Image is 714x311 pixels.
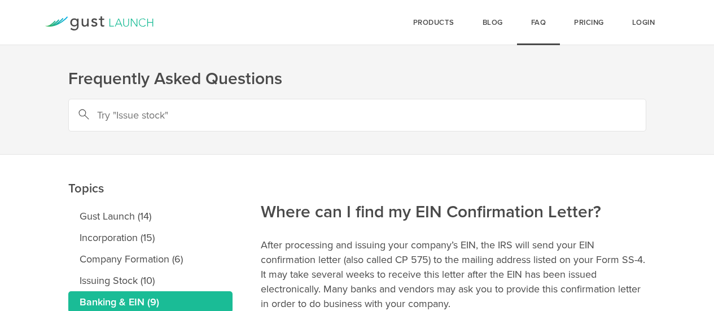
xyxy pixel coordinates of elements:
[68,205,233,227] a: Gust Launch (14)
[68,227,233,248] a: Incorporation (15)
[68,270,233,291] a: Issuing Stock (10)
[68,68,646,90] h1: Frequently Asked Questions
[261,125,646,224] h2: Where can I find my EIN Confirmation Letter?
[68,101,233,200] h2: Topics
[68,99,646,132] input: Try "Issue stock"
[68,248,233,270] a: Company Formation (6)
[261,238,646,311] p: After processing and issuing your company’s EIN, the IRS will send your EIN confirmation letter (...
